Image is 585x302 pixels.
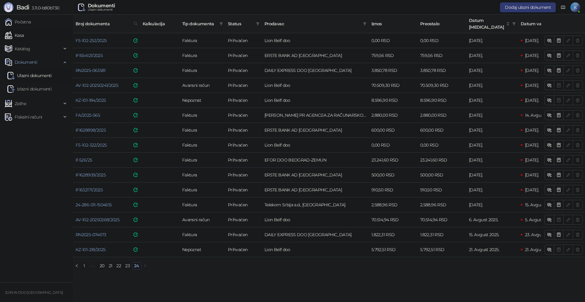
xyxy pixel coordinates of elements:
[180,138,225,153] td: Faktura
[76,172,106,178] a: IFI628909/2025
[180,197,225,212] td: Faktura
[7,69,52,82] a: Ulazni dokumentiUlazni dokumenti
[180,33,225,48] td: Faktura
[76,247,105,252] a: KZ-101-218/2025
[140,15,180,33] th: Kalkulacija
[76,53,103,58] a: IFI554121/2025
[466,48,518,63] td: [DATE].
[75,264,79,268] span: left
[418,63,466,78] td: 3.850,78 RSD
[97,262,107,269] li: 20
[15,111,42,123] span: Fiskalni računi
[141,262,149,269] button: right
[76,157,92,163] a: if-526/25
[525,202,555,208] span: 15. Avgust 2025.
[262,212,369,227] td: Lion Belf doo
[73,262,80,269] button: left
[256,22,260,26] span: filter
[180,227,225,242] td: Faktura
[15,56,37,68] span: Dokumenti
[262,33,369,48] td: Lion Belf doo
[525,83,539,88] span: [DATE].
[525,187,539,193] span: [DATE].
[180,93,225,108] td: Nepoznat
[369,48,418,63] td: 759,56 RSD
[466,153,518,168] td: [DATE].
[525,112,556,118] span: 14. Avgust 2025.
[132,262,141,269] a: 24
[369,93,418,108] td: 8.596,90 RSD
[525,142,539,148] span: [DATE].
[262,183,369,197] td: ERSTE BANK AD NOVI SAD
[133,98,138,102] img: e-Faktura
[180,242,225,257] td: Nepoznat
[16,4,29,11] span: Badi
[225,108,262,123] td: Prihvaćen
[76,38,107,43] a: FS-102-252/2025
[262,108,369,123] td: DEJAN VELIMIROVIĆ PR AGENCIJA ZA RAČUNARSKO PROGRAMIRANJE DVSOFTWARE BEOGRAD (PALILULA)
[180,108,225,123] td: Faktura
[76,98,106,103] a: KZ-101-184/2025
[78,4,85,11] img: Ulazni dokumenti
[225,78,262,93] td: Prihvaćen
[264,20,360,27] span: Prodavac
[262,78,369,93] td: Lion Belf doo
[180,15,225,33] th: Tip dokumenta
[525,98,539,103] span: [DATE].
[133,68,138,73] img: e-Faktura
[466,63,518,78] td: [DATE].
[558,2,568,12] a: Dokumentacija
[369,138,418,153] td: 0,00 RSD
[262,93,369,108] td: Lion Belf doo
[15,43,30,55] span: Katalog
[518,15,570,33] th: Datum valute
[7,72,15,79] img: Ulazni dokumenti
[466,183,518,197] td: [DATE].
[15,98,26,110] span: Zalihe
[369,227,418,242] td: 1.822,31 RSD
[141,262,149,269] li: Sledeća strana
[225,93,262,108] td: Prihvaćen
[262,242,369,257] td: Lion Belf doo
[225,183,262,197] td: Prihvaćen
[369,212,418,227] td: 70.514,94 RSD
[511,16,517,32] span: filter
[225,153,262,168] td: Prihvaćen
[225,168,262,183] td: Prihvaćen
[107,262,114,269] a: 21
[76,83,118,88] a: AV-102-20250241/2025
[418,138,466,153] td: 0,00 RSD
[180,212,225,227] td: Avansni račun
[418,15,466,33] th: Preostalo
[133,53,138,58] img: e-Faktura
[133,218,138,222] img: e-Faktura
[466,108,518,123] td: [DATE].
[525,53,539,58] span: [DATE].
[225,48,262,63] td: Prihvaćen
[98,262,106,269] a: 20
[418,78,466,93] td: 70.509,30 RSD
[525,172,539,178] span: [DATE].
[182,20,217,27] span: Tip dokumenta
[418,183,466,197] td: 910,50 RSD
[180,183,225,197] td: Faktura
[418,227,466,242] td: 1.822,31 RSD
[369,197,418,212] td: 2.588,96 RSD
[262,138,369,153] td: Lion Belf doo
[228,20,253,27] span: Status
[225,63,262,78] td: Prihvaćen
[5,16,31,28] a: Početna
[88,8,115,11] div: Ulazni dokumenti
[418,48,466,63] td: 759,56 RSD
[219,22,223,26] span: filter
[4,2,13,12] img: Logo
[525,157,539,163] span: [DATE].
[225,227,262,242] td: Prihvaćen
[218,19,224,28] span: filter
[180,153,225,168] td: Faktura
[262,48,369,63] td: ERSTE BANK AD NOVI SAD
[7,83,51,95] a: Izlazni dokumenti
[123,262,132,269] a: 23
